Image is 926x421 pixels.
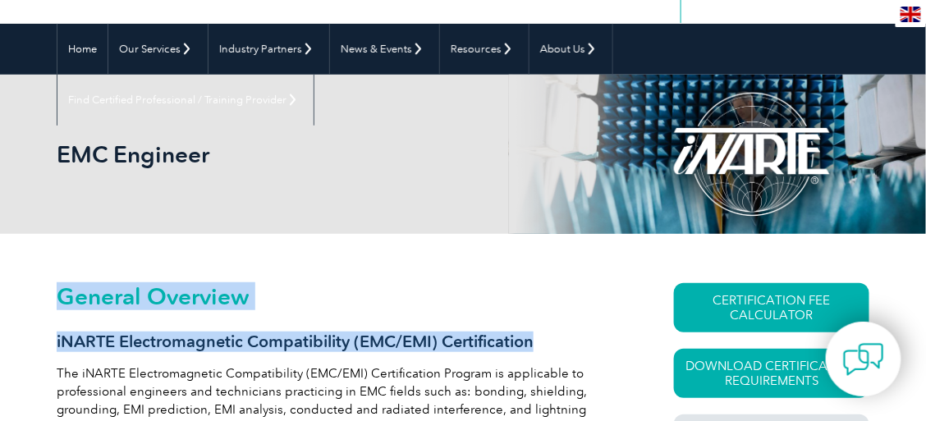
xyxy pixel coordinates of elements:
img: en [901,7,921,22]
a: Download Certification Requirements [674,349,869,398]
h1: EMC Engineer [57,140,504,168]
h2: General Overview [57,283,626,309]
h3: iNARTE Electromagnetic Compatibility (EMC/EMI) Certification [57,332,626,352]
a: Our Services [108,24,208,75]
a: Home [57,24,108,75]
a: Resources [440,24,529,75]
a: Find Certified Professional / Training Provider [57,75,314,126]
a: About Us [529,24,612,75]
img: contact-chat.png [843,339,884,380]
a: CERTIFICATION FEE CALCULATOR [674,283,869,332]
a: Industry Partners [209,24,329,75]
a: News & Events [330,24,439,75]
